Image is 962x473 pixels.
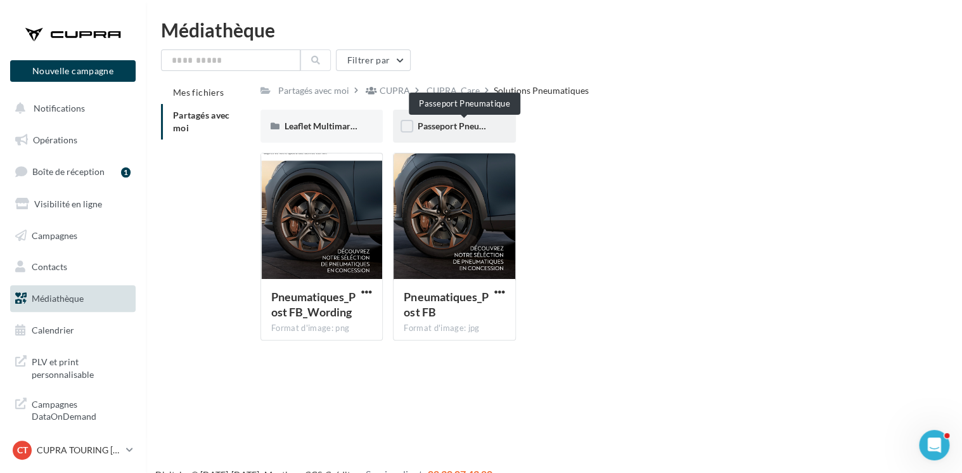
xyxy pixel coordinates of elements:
p: CUPRA TOURING [GEOGRAPHIC_DATA] [37,444,121,457]
span: Boîte de réception [32,166,105,177]
span: Mes fichiers [173,87,224,98]
span: Contacts [32,261,67,272]
a: Visibilité en ligne [8,191,138,217]
span: Calendrier [32,325,74,335]
a: PLV et print personnalisable [8,348,138,386]
a: CT CUPRA TOURING [GEOGRAPHIC_DATA] [10,438,136,462]
span: Campagnes [32,230,77,240]
a: Calendrier [8,317,138,344]
a: Médiathèque [8,285,138,312]
div: Partagés avec moi [278,84,349,97]
span: PLV et print personnalisable [32,353,131,380]
div: 1 [121,167,131,178]
span: Passeport Pneumatique [417,120,511,131]
span: CT [17,444,28,457]
div: CUPRA_Care [426,84,480,97]
a: Campagnes DataOnDemand [8,391,138,428]
span: Opérations [33,134,77,145]
div: Médiathèque [161,20,947,39]
div: Format d'image: png [271,323,372,334]
a: Opérations [8,127,138,153]
span: Partagés avec moi [173,110,230,133]
span: Leaflet Multimarque Pneu Ete Hiver [285,120,426,131]
button: Nouvelle campagne [10,60,136,82]
a: Boîte de réception1 [8,158,138,185]
a: Contacts [8,254,138,280]
span: Notifications [34,103,85,113]
iframe: Intercom live chat [919,430,949,460]
span: Médiathèque [32,293,84,304]
span: Pneumatiques_Post FB_Wording [271,290,356,319]
span: Visibilité en ligne [34,198,102,209]
div: Passeport Pneumatique [409,93,520,115]
a: Campagnes [8,223,138,249]
div: CUPRA [380,84,410,97]
div: Solutions Pneumatiques [494,84,589,97]
button: Filtrer par [336,49,411,71]
div: Format d'image: jpg [404,323,504,334]
span: Pneumatiques_Post FB [404,290,488,319]
button: Notifications [8,95,133,122]
span: Campagnes DataOnDemand [32,396,131,423]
